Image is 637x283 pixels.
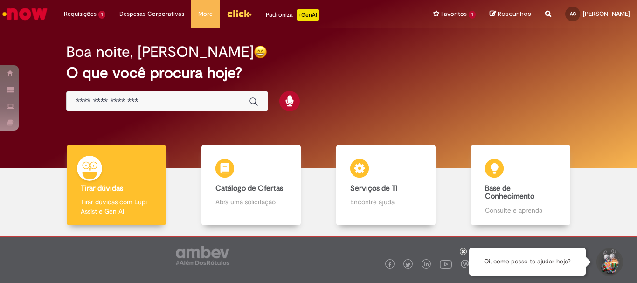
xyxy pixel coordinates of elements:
p: Tirar dúvidas com Lupi Assist e Gen Ai [81,197,152,216]
img: logo_footer_linkedin.png [424,262,429,268]
img: logo_footer_ambev_rotulo_gray.png [176,246,229,265]
div: Oi, como posso te ajudar hoje? [469,248,586,276]
b: Base de Conhecimento [485,184,534,201]
img: click_logo_yellow_360x200.png [227,7,252,21]
span: Rascunhos [498,9,531,18]
span: 1 [469,11,476,19]
h2: O que você procura hoje? [66,65,571,81]
b: Serviços de TI [350,184,398,193]
h2: Boa noite, [PERSON_NAME] [66,44,254,60]
img: logo_footer_facebook.png [388,262,392,267]
p: Encontre ajuda [350,197,421,207]
p: Abra uma solicitação [215,197,286,207]
img: ServiceNow [1,5,49,23]
p: Consulte e aprenda [485,206,556,215]
div: Padroniza [266,9,319,21]
img: logo_footer_twitter.png [406,262,410,267]
span: AC [570,11,576,17]
span: Despesas Corporativas [119,9,184,19]
img: logo_footer_youtube.png [440,258,452,270]
a: Catálogo de Ofertas Abra uma solicitação [184,145,318,226]
a: Rascunhos [490,10,531,19]
a: Tirar dúvidas Tirar dúvidas com Lupi Assist e Gen Ai [49,145,184,226]
b: Catálogo de Ofertas [215,184,283,193]
span: 1 [98,11,105,19]
img: logo_footer_workplace.png [461,260,469,268]
b: Tirar dúvidas [81,184,123,193]
a: Base de Conhecimento Consulte e aprenda [453,145,588,226]
p: +GenAi [297,9,319,21]
img: happy-face.png [254,45,267,59]
span: Requisições [64,9,97,19]
span: [PERSON_NAME] [583,10,630,18]
button: Iniciar Conversa de Suporte [595,248,623,276]
a: Serviços de TI Encontre ajuda [318,145,453,226]
span: Favoritos [441,9,467,19]
span: More [198,9,213,19]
